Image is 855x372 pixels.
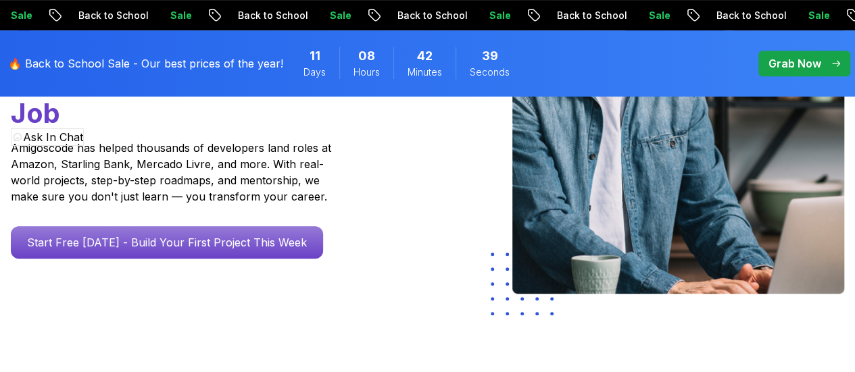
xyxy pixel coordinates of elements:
[477,9,520,22] p: Sale
[353,65,380,79] span: Hours
[158,9,201,22] p: Sale
[11,97,60,130] span: Job
[11,226,323,259] a: Start Free [DATE] - Build Your First Project This Week
[796,9,839,22] p: Sale
[408,65,442,79] span: Minutes
[768,55,821,72] p: Grab Now
[358,47,375,65] span: 8 Hours
[11,140,335,205] p: Amigoscode has helped thousands of developers land roles at Amazon, Starling Bank, Mercado Livre,...
[226,9,318,22] p: Back to School
[303,65,326,79] span: Days
[637,9,680,22] p: Sale
[23,129,83,145] span: Ask In Chat
[704,9,796,22] p: Back to School
[417,47,433,65] span: 42 Minutes
[12,129,83,145] button: Ask In Chat
[470,65,510,79] span: Seconds
[8,55,283,72] p: 🔥 Back to School Sale - Our best prices of the year!
[12,132,23,142] img: Ask In Chat
[385,9,477,22] p: Back to School
[545,9,637,22] p: Back to School
[482,47,498,65] span: 39 Seconds
[310,47,320,65] span: 11 Days
[66,9,158,22] p: Back to School
[318,9,361,22] p: Sale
